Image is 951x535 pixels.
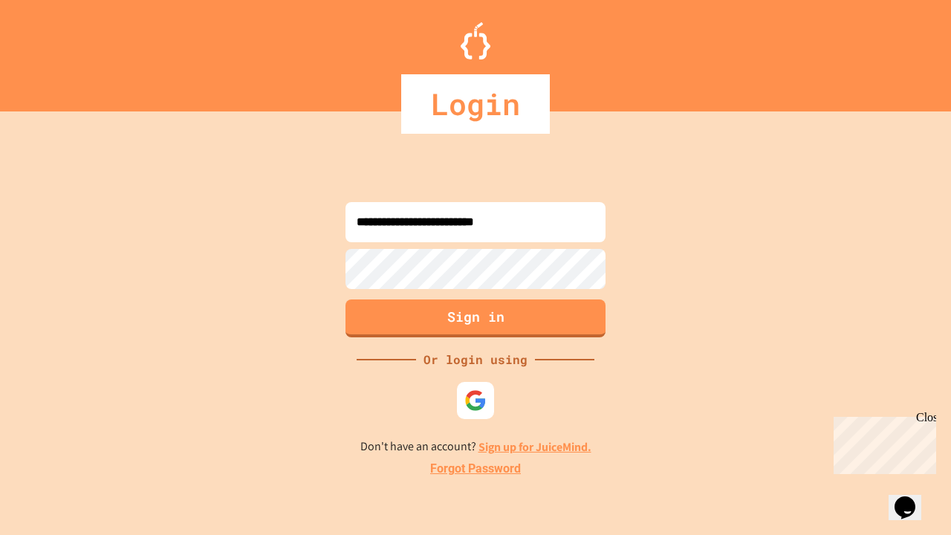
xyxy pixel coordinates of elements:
img: google-icon.svg [464,389,487,412]
button: Sign in [345,299,606,337]
p: Don't have an account? [360,438,591,456]
a: Sign up for JuiceMind. [478,439,591,455]
div: Login [401,74,550,134]
a: Forgot Password [430,460,521,478]
img: Logo.svg [461,22,490,59]
iframe: chat widget [828,411,936,474]
div: Chat with us now!Close [6,6,103,94]
iframe: chat widget [889,476,936,520]
div: Or login using [416,351,535,369]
